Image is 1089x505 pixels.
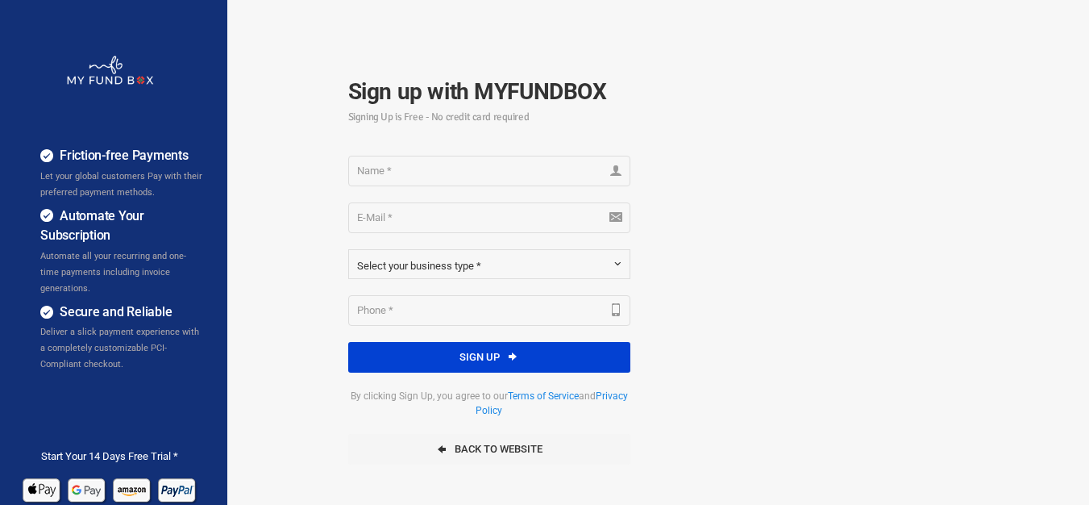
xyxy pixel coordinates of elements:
[348,249,630,279] button: Select your business type *
[508,390,579,402] a: Terms of Service
[348,295,630,326] input: Phone *
[66,55,154,86] img: whiteMFB.png
[40,251,186,294] span: Automate all your recurring and one-time payments including invoice generations.
[348,434,630,465] a: Back To Website
[348,112,630,123] small: Signing Up is Free - No credit card required
[348,389,630,419] span: By clicking Sign Up, you agree to our and
[476,390,628,416] a: Privacy Policy
[40,207,203,246] h4: Automate Your Subscription
[40,303,203,323] h4: Secure and Reliable
[348,74,630,122] h2: Sign up with MYFUNDBOX
[348,156,630,186] input: Name *
[357,260,481,272] span: Select your business type *
[348,342,630,373] button: Sign up
[40,327,199,369] span: Deliver a slick payment experience with a completely customizable PCI-Compliant checkout.
[348,202,630,233] input: E-Mail *
[40,171,202,198] span: Let your global customers Pay with their preferred payment methods.
[40,146,203,166] h4: Friction-free Payments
